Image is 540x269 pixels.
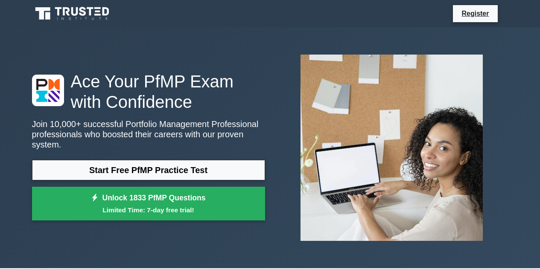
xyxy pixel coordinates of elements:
p: Join 10,000+ successful Portfolio Management Professional professionals who boosted their careers... [32,119,265,150]
h1: Ace Your PfMP Exam with Confidence [32,71,265,112]
small: Limited Time: 7-day free trial! [43,205,254,215]
a: Unlock 1833 PfMP QuestionsLimited Time: 7-day free trial! [32,187,265,221]
a: Start Free PfMP Practice Test [32,160,265,180]
a: Register [456,8,494,19]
